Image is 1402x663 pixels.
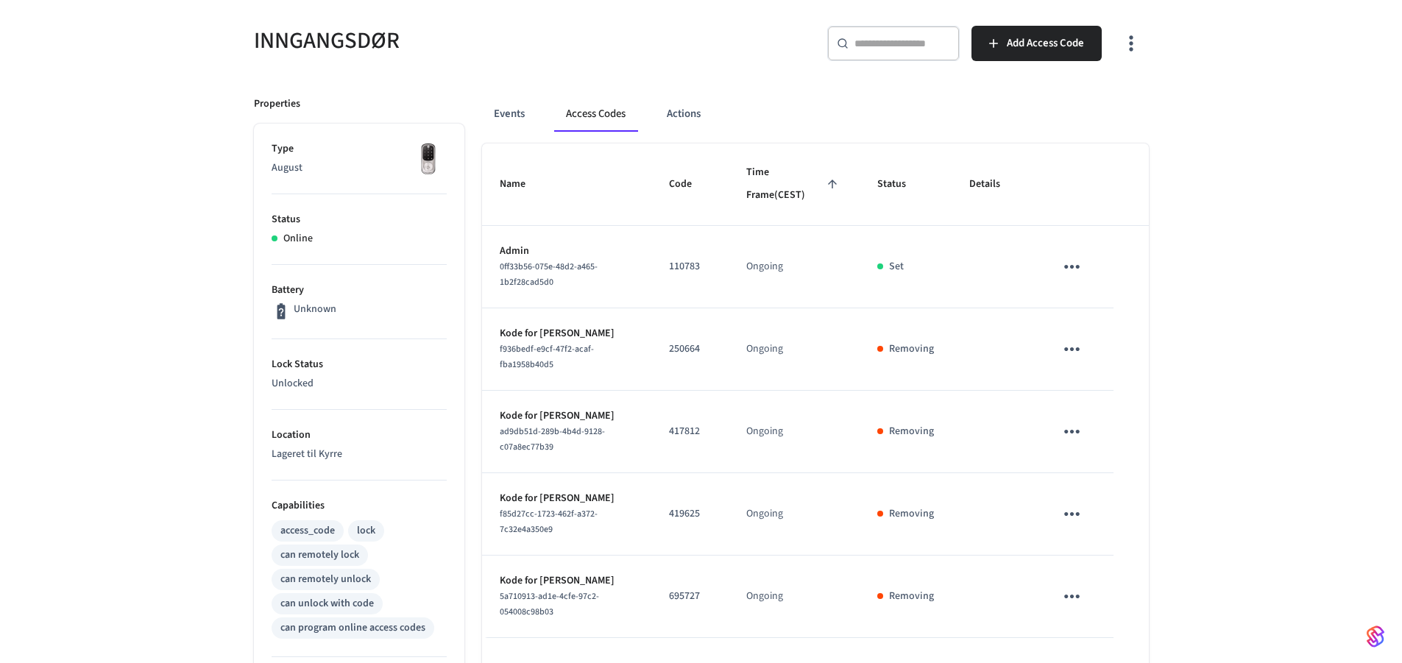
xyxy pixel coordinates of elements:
span: f936bedf-e9cf-47f2-acaf-fba1958b40d5 [500,343,594,371]
p: Unknown [294,302,336,317]
p: Properties [254,96,300,112]
p: Battery [272,283,447,298]
td: Ongoing [729,226,860,308]
p: Kode for [PERSON_NAME] [500,326,634,341]
button: Add Access Code [971,26,1102,61]
p: Removing [889,589,934,604]
td: Ongoing [729,308,860,391]
span: Add Access Code [1007,34,1084,53]
p: 110783 [669,259,711,274]
button: Access Codes [554,96,637,132]
div: can unlock with code [280,596,374,611]
p: Location [272,428,447,443]
p: Status [272,212,447,227]
h5: INNGANGSDØR [254,26,693,56]
span: Details [969,173,1019,196]
td: Ongoing [729,556,860,638]
span: Code [669,173,711,196]
div: ant example [482,96,1149,132]
div: access_code [280,523,335,539]
td: Ongoing [729,473,860,556]
p: Removing [889,506,934,522]
span: Status [877,173,925,196]
p: Capabilities [272,498,447,514]
span: Time Frame(CEST) [746,161,842,208]
span: ad9db51d-289b-4b4d-9128-c07a8ec77b39 [500,425,605,453]
p: Kode for [PERSON_NAME] [500,408,634,424]
img: Yale Assure Touchscreen Wifi Smart Lock, Satin Nickel, Front [410,141,447,178]
p: Lock Status [272,357,447,372]
span: f85d27cc-1723-462f-a372-7c32e4a350e9 [500,508,598,536]
p: Removing [889,424,934,439]
div: can remotely lock [280,547,359,563]
p: Kode for [PERSON_NAME] [500,491,634,506]
p: 417812 [669,424,711,439]
p: Kode for [PERSON_NAME] [500,573,634,589]
span: 0ff33b56-075e-48d2-a465-1b2f28cad5d0 [500,260,598,288]
p: 419625 [669,506,711,522]
p: Admin [500,244,634,259]
p: Removing [889,341,934,357]
button: Events [482,96,537,132]
p: August [272,160,447,176]
p: Type [272,141,447,157]
span: Name [500,173,545,196]
button: Actions [655,96,712,132]
table: sticky table [482,143,1149,638]
p: 695727 [669,589,711,604]
div: can remotely unlock [280,572,371,587]
img: SeamLogoGradient.69752ec5.svg [1367,625,1384,648]
div: lock [357,523,375,539]
p: Lageret til Kyrre [272,447,447,462]
p: Online [283,231,313,247]
td: Ongoing [729,391,860,473]
span: 5a710913-ad1e-4cfe-97c2-054008c98b03 [500,590,599,618]
p: Unlocked [272,376,447,391]
p: 250664 [669,341,711,357]
p: Set [889,259,904,274]
div: can program online access codes [280,620,425,636]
